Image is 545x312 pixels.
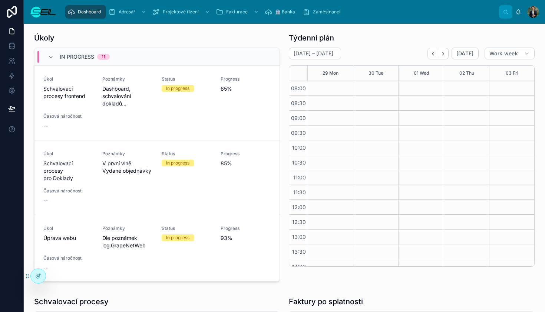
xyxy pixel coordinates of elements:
span: Časová náročnost [43,113,93,119]
span: Fakturace [226,9,248,15]
span: Úkol [43,76,93,82]
a: ÚkolSchvalovací procesy pro DokladyPoznámkyV první vlně Vydané objednávkyStatusIn progressProgres... [34,140,280,215]
span: 08:30 [289,100,308,106]
button: Back [427,48,438,59]
span: Úkol [43,225,93,231]
h2: [DATE] – [DATE] [294,50,333,57]
a: 🏦 Banka [262,5,300,19]
span: Progress [221,76,271,82]
a: Projektové řízení [150,5,214,19]
span: Status [162,76,212,82]
span: Work week [489,50,518,57]
span: Schvalovací procesy pro Doklady [43,160,93,182]
span: Poznámky [102,225,152,231]
a: Fakturace [214,5,262,19]
span: 65% [221,85,271,92]
span: 10:30 [290,159,308,166]
span: Dashboard, schvalování dokladů... [102,85,152,107]
span: 🏦 Banka [275,9,295,15]
button: [DATE] [452,48,479,59]
a: ÚkolSchvalovací procesy frontendPoznámkyDashboard, schvalování dokladů...StatusIn progressProgres... [34,66,280,140]
button: 02 Thu [459,66,474,81]
span: Úprava webu [43,234,93,242]
span: Zaměstnanci [313,9,340,15]
h1: Faktury po splatnosti [289,296,363,307]
a: Adresář [106,5,150,19]
button: Next [438,48,449,59]
span: 09:00 [289,115,308,121]
span: 09:30 [289,130,308,136]
img: App logo [30,6,56,18]
a: Dashboard [65,5,106,19]
div: In progress [166,160,189,166]
div: 11 [102,54,105,60]
button: 01 Wed [414,66,429,81]
a: Zaměstnanci [300,5,346,19]
span: Progress [221,151,271,157]
button: 30 Tue [369,66,383,81]
span: 12:00 [290,204,308,210]
span: 12:30 [290,219,308,225]
span: Dle poznámek log.GrapeNetWeb [102,234,152,249]
span: Poznámky [102,151,152,157]
span: Status [162,225,212,231]
span: Úkol [43,151,93,157]
button: 29 Mon [323,66,338,81]
span: 13:30 [290,248,308,255]
span: Časová náročnost [43,255,93,261]
div: In progress [166,85,189,92]
span: 85% [221,160,271,167]
span: In progress [60,53,94,61]
h1: Úkoly [34,33,54,43]
span: Progress [221,225,271,231]
span: -- [43,122,48,130]
span: Dashboard [78,9,101,15]
span: Status [162,151,212,157]
a: ÚkolÚprava webuPoznámkyDle poznámek log.GrapeNetWebStatusIn progressProgress93%Časová náročnost-- [34,215,280,282]
span: 14:00 [290,263,308,270]
span: 93% [221,234,271,242]
span: Poznámky [102,76,152,82]
span: -- [43,197,48,204]
h1: Schvalovací procesy [34,296,109,307]
span: [DATE] [456,50,474,57]
h1: Týdenní plán [289,33,334,43]
span: 10:00 [290,144,308,151]
span: 11:30 [291,189,308,195]
span: Časová náročnost [43,188,93,194]
div: In progress [166,234,189,241]
span: 11:00 [291,174,308,181]
div: scrollable content [62,4,499,20]
span: Adresář [119,9,135,15]
span: V první vlně Vydané objednávky [102,160,152,175]
span: Projektové řízení [163,9,199,15]
span: -- [43,264,48,272]
button: 03 Fri [506,66,518,81]
button: Work week [485,48,535,59]
span: 13:00 [290,234,308,240]
span: 08:00 [289,85,308,91]
span: Schvalovací procesy frontend [43,85,93,100]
